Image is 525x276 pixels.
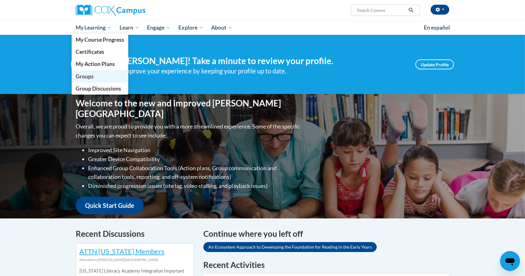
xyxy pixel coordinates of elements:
input: Search Courses [357,7,406,14]
span: Certificates [76,49,104,55]
span: Explore [178,24,203,31]
h1: Recent Activities [203,259,449,270]
img: Cox Campus [76,5,145,16]
span: En español [424,24,450,31]
a: Update Profile [415,59,454,69]
a: My Course Progress [72,34,128,46]
a: Explore [174,21,207,35]
iframe: Button to launch messaging window [500,251,520,271]
li: Enhanced Group Collaboration Tools (Action plans, Group communication and collaboration tools, re... [88,164,301,182]
span: Learn [120,24,139,31]
a: ATTN [US_STATE] Members [79,247,164,255]
h1: Welcome to the new and improved [PERSON_NAME][GEOGRAPHIC_DATA] [76,98,301,119]
h4: Hi [PERSON_NAME]! Take a minute to review your profile. [108,56,406,66]
a: Engage [143,21,174,35]
img: Profile Image [71,50,99,78]
a: Cox Campus [76,5,194,16]
li: Greater Device Compatibility [88,155,301,164]
button: Search [406,7,416,14]
div: Help improve your experience by keeping your profile up to date. [108,66,406,76]
a: Groups [72,70,128,82]
span: Group Discussions [76,85,121,92]
a: About [207,21,237,35]
span: My Action Plans [76,61,115,67]
p: Overall, we are proud to provide you with a more streamlined experience. Some of the specific cha... [76,122,301,140]
a: An Ecosystem Approach to Developing the Foundation for Reading in the Early Years [203,242,377,252]
h4: Recent Discussions [76,228,194,240]
span: My Learning [76,24,111,31]
a: En español [420,21,454,34]
a: My Learning [72,21,116,35]
div: Welcome to [PERSON_NAME][GEOGRAPHIC_DATA]! [79,256,190,263]
a: Certificates [72,46,128,58]
span: Groups [76,73,94,80]
a: Group Discussions [72,82,128,95]
a: Learn [116,21,143,35]
a: Quick Start Guide [76,197,144,214]
li: Diminished progression issues (site lag, video stalling, and playback issues) [88,181,301,190]
span: About [211,24,232,31]
a: My Action Plans [72,58,128,70]
span: My Course Progress [76,36,124,43]
div: Main menu [66,21,459,35]
span: Engage [147,24,170,31]
button: Account Settings [431,5,449,15]
h4: Continue where you left off [203,228,449,240]
li: Improved Site Navigation [88,146,301,155]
